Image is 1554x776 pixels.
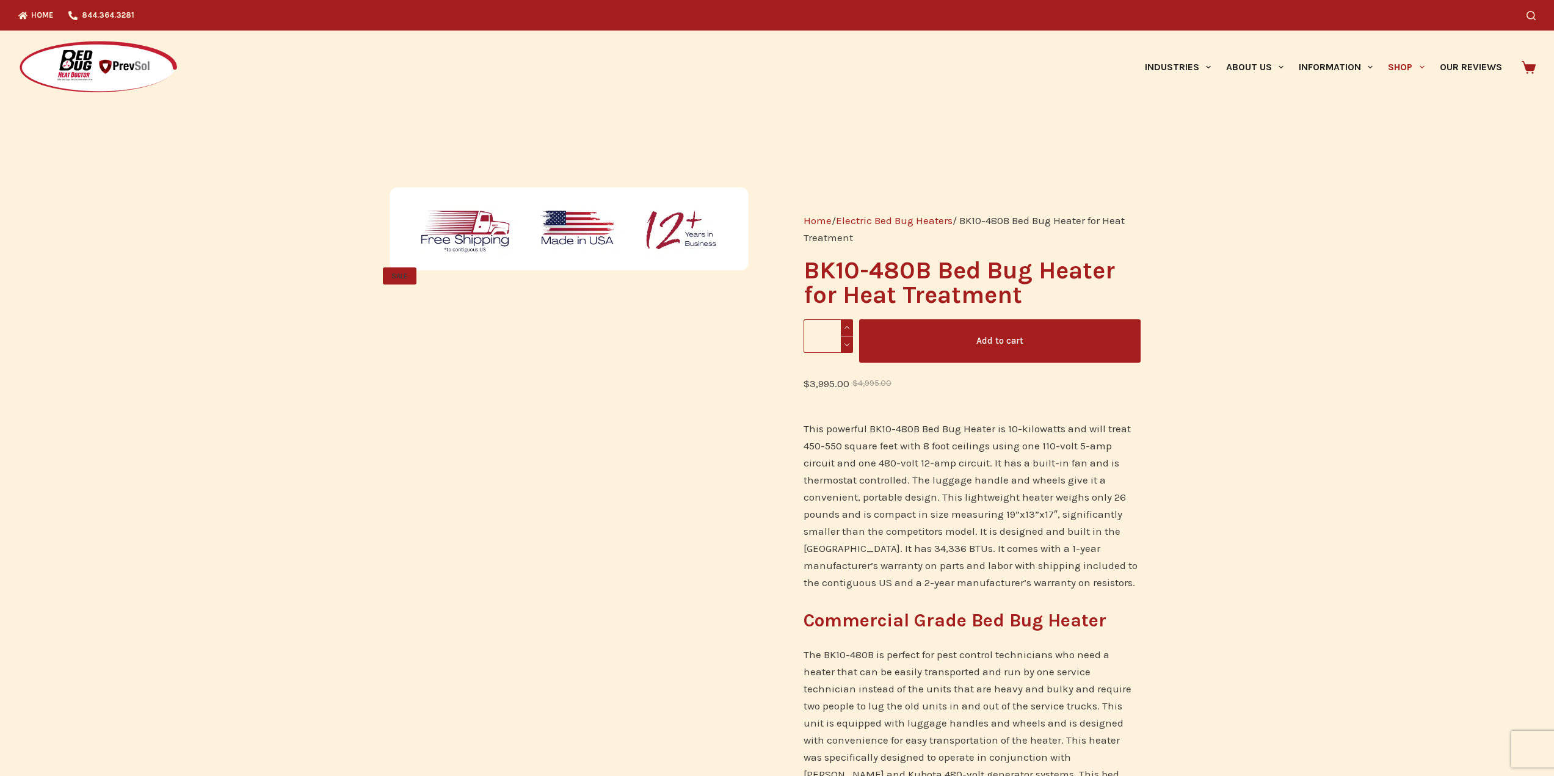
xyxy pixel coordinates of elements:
a: Electric Bed Bug Heaters [836,214,953,227]
input: Product quantity [804,319,853,353]
a: Our Reviews [1432,31,1509,104]
h3: Commercial Grade Bed Bug Heater [804,607,1140,634]
button: Search [1527,11,1536,20]
bdi: 4,995.00 [852,379,891,388]
a: Shop [1381,31,1432,104]
a: Home [804,214,832,227]
span: SALE [383,267,416,285]
a: About Us [1218,31,1291,104]
span: $ [804,377,810,390]
nav: Breadcrumb [804,212,1140,246]
a: Information [1291,31,1381,104]
p: This powerful BK10-480B Bed Bug Heater is 10-kilowatts and will treat 450-550 square feet with 8 ... [804,420,1140,591]
span: $ [852,379,858,388]
img: Prevsol/Bed Bug Heat Doctor [18,40,178,95]
button: Add to cart [859,319,1141,363]
a: Industries [1137,31,1218,104]
bdi: 3,995.00 [804,377,849,390]
h1: BK10-480B Bed Bug Heater for Heat Treatment [804,258,1140,307]
nav: Primary [1137,31,1509,104]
